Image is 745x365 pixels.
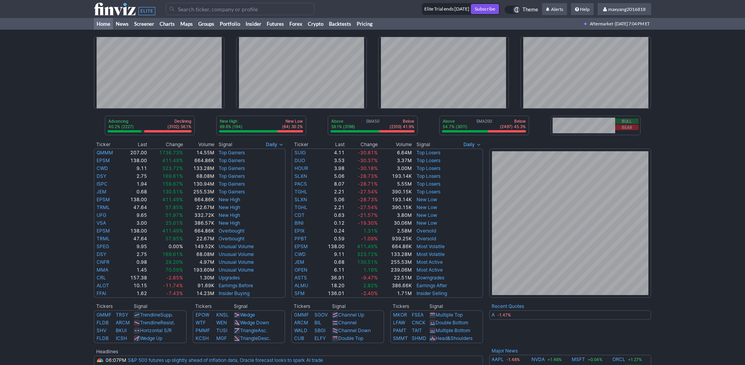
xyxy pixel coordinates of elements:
[122,180,147,188] td: 1.94
[258,335,270,341] span: Desc.
[318,250,345,258] td: 9.11
[294,157,305,163] a: DUO
[443,118,467,124] p: Above
[416,275,444,281] a: Downgrades
[165,236,183,242] span: 57.85%
[116,327,127,333] a: BKUI
[183,188,215,196] td: 255.53M
[97,283,109,288] a: ALOT
[122,165,147,172] td: 9.11
[471,4,499,14] a: Subscribe
[363,267,378,273] span: 1.16%
[378,204,412,211] td: 390.15K
[378,235,412,243] td: 939.25K
[294,267,307,273] a: OPEN
[492,311,495,319] a: A
[416,197,437,202] a: New Low
[116,335,127,341] a: ICSH
[122,196,147,204] td: 138.00
[122,258,147,266] td: 0.98
[318,204,345,211] td: 2.21
[167,124,191,129] p: (3102) 56.1%
[162,165,183,171] span: 323.72%
[393,335,408,341] a: SMMT
[240,335,270,341] a: TriangleDesc.
[318,227,345,235] td: 0.24
[416,236,436,242] a: Oversold
[162,228,183,234] span: 411.49%
[461,141,483,149] button: Signals interval
[116,312,128,318] a: TRSY
[97,189,106,195] a: JEM
[94,141,122,149] th: Ticker
[162,157,183,163] span: 411.49%
[183,274,215,282] td: 1.30M
[416,243,445,249] a: Most Volatile
[436,320,468,326] a: Double Bottom
[183,196,215,204] td: 664.86K
[219,165,245,171] a: Top Gainers
[97,212,106,218] a: UFG
[378,250,412,258] td: 133.28M
[292,141,318,149] th: Ticker
[492,356,504,363] a: AAPL
[159,150,183,156] span: 1736.73%
[416,150,440,156] a: Top Losers
[423,5,469,13] div: Elite Trial ends [DATE]
[436,327,470,333] a: Multiple Bottom
[97,204,110,210] a: TRML
[436,312,463,318] a: Multiple Top
[217,18,243,30] a: Portfolio
[183,204,215,211] td: 22.67M
[500,124,526,129] p: (2497) 45.3%
[240,327,267,333] a: TriangleAsc.
[219,157,245,163] a: Top Gainers
[216,327,227,333] a: TUSI
[162,181,183,187] span: 159.67%
[294,251,306,257] a: CWD
[97,267,108,273] a: MMA
[183,172,215,180] td: 68.08M
[358,220,378,226] span: -19.30%
[318,211,345,219] td: 0.63
[358,157,378,163] span: -30.37%
[378,266,412,274] td: 239.06M
[358,197,378,202] span: -28.73%
[294,283,308,288] a: ALMU
[590,18,615,30] span: Aftermarket ·
[183,266,215,274] td: 193.60M
[282,124,303,129] p: (84) 30.2%
[492,348,518,354] a: Major News
[294,243,308,249] a: EPSM
[97,165,108,171] a: CWD
[183,157,215,165] td: 664.86K
[122,141,147,149] th: Last
[122,243,147,250] td: 9.95
[183,180,215,188] td: 130.94M
[219,212,240,218] a: New High
[122,188,147,196] td: 0.68
[282,118,303,124] p: New Low
[97,228,110,234] a: EPSM
[162,251,183,257] span: 169.61%
[318,235,345,243] td: 0.59
[378,274,412,282] td: 22.51M
[318,188,345,196] td: 2.21
[338,312,364,318] a: Channel Up
[357,243,378,249] span: 411.49%
[183,227,215,235] td: 664.86K
[314,327,325,333] a: SBGI
[393,312,407,318] a: MKOR
[219,204,240,210] a: New High
[416,283,447,288] a: Earnings After
[378,188,412,196] td: 390.15K
[122,157,147,165] td: 138.00
[294,181,307,187] a: PACS
[330,118,415,130] div: SMA50
[216,320,227,326] a: WEN
[219,220,240,226] a: New High
[183,149,215,157] td: 14.55M
[294,165,308,171] a: HOUR
[416,267,443,273] a: Most Active
[361,236,378,242] span: -1.09%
